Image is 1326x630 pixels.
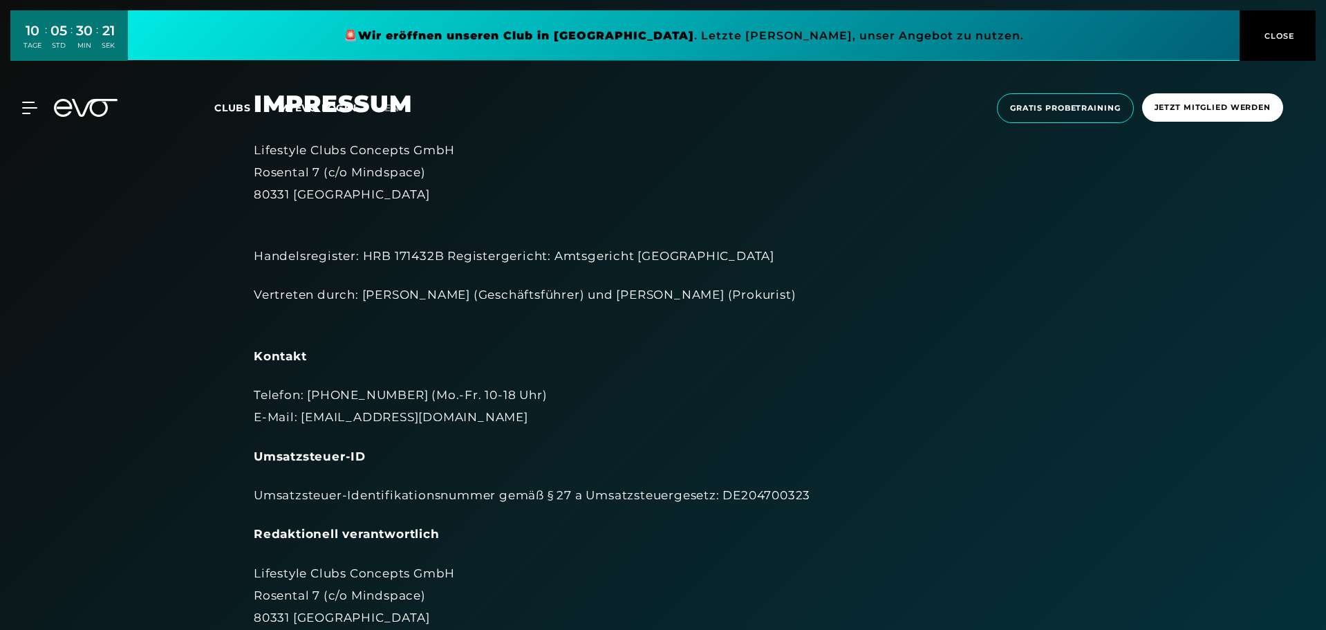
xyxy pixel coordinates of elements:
div: Vertreten durch: [PERSON_NAME] (Geschäftsführer) und [PERSON_NAME] (Prokurist) [254,284,1072,328]
div: STD [50,41,67,50]
div: : [96,22,98,59]
a: MYEVO LOGIN [279,102,357,114]
div: Handelsregister: HRB 171432B Registergericht: Amtsgericht [GEOGRAPHIC_DATA] [254,223,1072,268]
div: TAGE [24,41,41,50]
span: CLOSE [1261,30,1295,42]
span: Gratis Probetraining [1010,102,1121,114]
div: Telefon: [PHONE_NUMBER] (Mo.-Fr. 10-18 Uhr) E-Mail: [EMAIL_ADDRESS][DOMAIN_NAME] [254,384,1072,429]
div: Lifestyle Clubs Concepts GmbH Rosental 7 (c/o Mindspace) 80331 [GEOGRAPHIC_DATA] [254,139,1072,206]
a: en [384,100,416,116]
div: SEK [102,41,115,50]
span: en [384,102,400,114]
strong: Redaktionell verantwortlich [254,527,440,541]
button: CLOSE [1240,10,1316,61]
div: : [45,22,47,59]
div: 10 [24,21,41,41]
span: Clubs [214,102,251,114]
a: Gratis Probetraining [993,93,1138,123]
strong: Umsatzsteuer-ID [254,450,366,463]
a: Clubs [214,101,279,114]
div: 21 [102,21,115,41]
div: MIN [76,41,93,50]
div: 30 [76,21,93,41]
span: Jetzt Mitglied werden [1155,102,1271,113]
strong: Kontakt [254,349,307,363]
div: Umsatzsteuer-Identifikationsnummer gemäß § 27 a Umsatzsteuergesetz: DE204700323 [254,484,1072,506]
div: : [71,22,73,59]
div: 05 [50,21,67,41]
div: Lifestyle Clubs Concepts GmbH Rosental 7 (c/o Mindspace) 80331 [GEOGRAPHIC_DATA] [254,562,1072,629]
a: Jetzt Mitglied werden [1138,93,1287,123]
